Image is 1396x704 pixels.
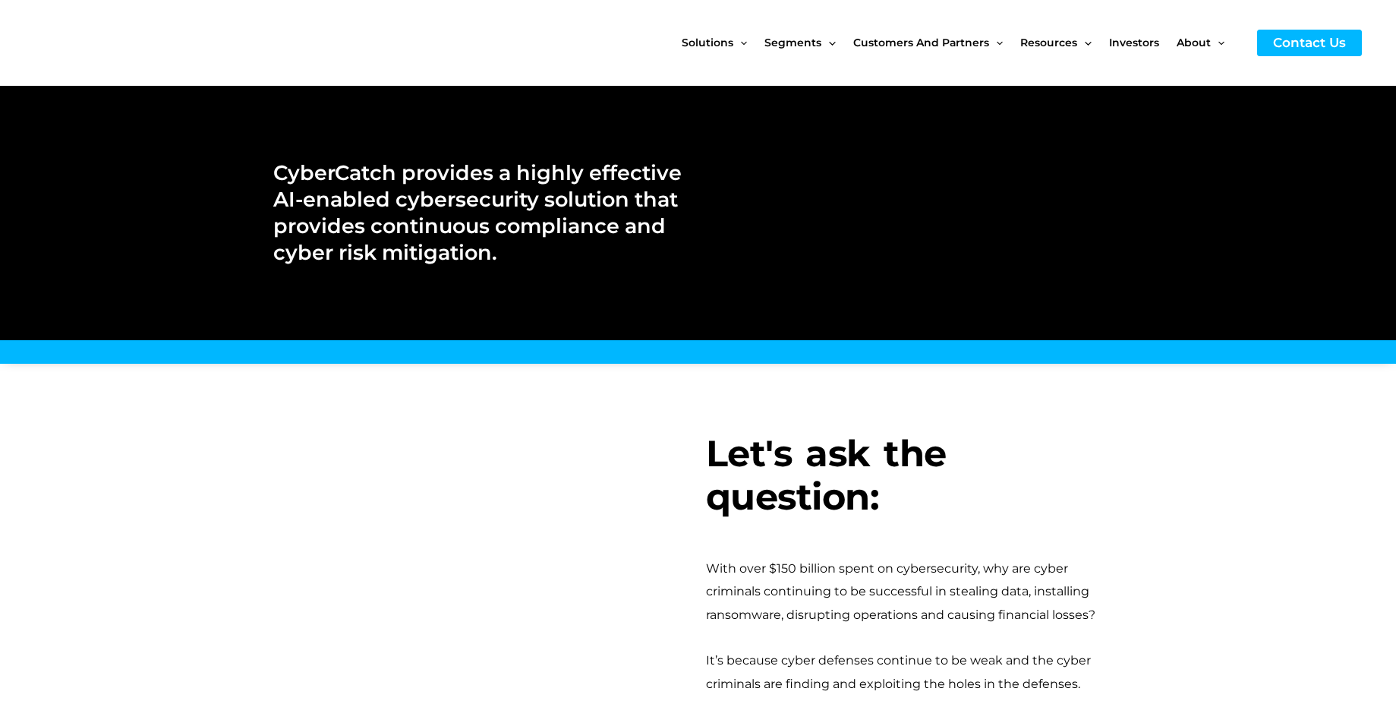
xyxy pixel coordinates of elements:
div: With over $150 billion spent on cybersecurity, why are cyber criminals continuing to be successfu... [706,557,1123,627]
nav: Site Navigation: New Main Menu [682,11,1242,74]
span: Menu Toggle [821,11,835,74]
span: Customers and Partners [853,11,989,74]
span: Investors [1109,11,1159,74]
span: Resources [1020,11,1077,74]
span: Menu Toggle [1211,11,1224,74]
h2: CyberCatch provides a highly effective AI-enabled cybersecurity solution that provides continuous... [273,159,682,266]
img: CyberCatch [27,11,209,74]
span: Menu Toggle [989,11,1003,74]
h3: Let's ask the question: [706,432,1123,519]
span: About [1177,11,1211,74]
a: Investors [1109,11,1177,74]
span: Solutions [682,11,733,74]
span: Menu Toggle [1077,11,1091,74]
a: Contact Us [1257,30,1362,56]
div: It’s because cyber defenses continue to be weak and the cyber criminals are finding and exploitin... [706,649,1123,696]
span: Segments [764,11,821,74]
span: Menu Toggle [733,11,747,74]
